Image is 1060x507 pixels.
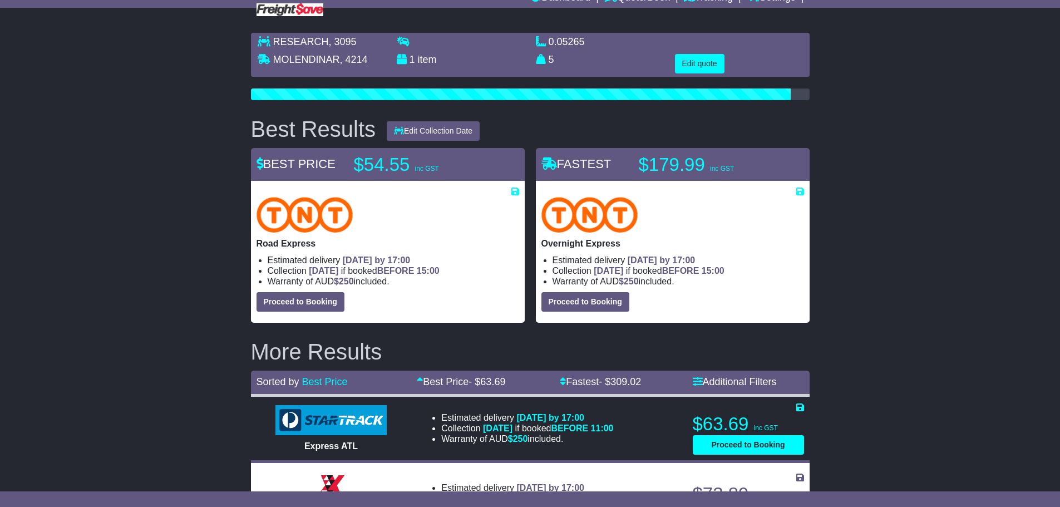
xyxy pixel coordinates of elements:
span: item [418,54,437,65]
img: StarTrack: Express ATL [275,405,387,435]
button: Proceed to Booking [693,435,804,455]
span: Express ATL [304,441,358,451]
span: 63.69 [480,376,505,387]
p: $54.55 [354,154,493,176]
span: 250 [624,277,639,286]
span: , 4214 [340,54,368,65]
span: inc GST [710,165,734,173]
span: 0.05265 [549,36,585,47]
button: Proceed to Booking [541,292,629,312]
img: Border Express: Express Parcel Service [314,469,348,502]
li: Collection [268,265,519,276]
span: - $ [599,376,641,387]
li: Collection [553,265,804,276]
img: Freight Save [257,3,323,16]
span: [DATE] [483,424,512,433]
p: $63.69 [693,413,804,435]
a: Best Price- $63.69 [417,376,505,387]
p: $73.89 [693,483,804,505]
span: $ [334,277,354,286]
button: Proceed to Booking [257,292,344,312]
img: TNT Domestic: Overnight Express [541,197,638,233]
span: inc GST [415,165,439,173]
p: Road Express [257,238,519,249]
a: Fastest- $309.02 [560,376,641,387]
li: Estimated delivery [553,255,804,265]
span: BEFORE [377,266,415,275]
li: Warranty of AUD included. [268,276,519,287]
span: 250 [513,434,528,444]
li: Estimated delivery [441,412,613,423]
span: 309.02 [610,376,641,387]
span: MOLENDINAR [273,54,340,65]
span: - $ [469,376,505,387]
span: $ [508,434,528,444]
li: Estimated delivery [441,483,584,493]
span: 15:00 [702,266,724,275]
img: TNT Domestic: Road Express [257,197,353,233]
span: Sorted by [257,376,299,387]
span: [DATE] [309,266,338,275]
span: 250 [339,277,354,286]
span: [DATE] [594,266,623,275]
span: , 3095 [329,36,357,47]
span: if booked [594,266,724,275]
span: 15:00 [417,266,440,275]
p: Overnight Express [541,238,804,249]
li: Warranty of AUD included. [441,434,613,444]
span: [DATE] by 17:00 [516,413,584,422]
span: BEFORE [662,266,699,275]
span: $ [619,277,639,286]
span: BEFORE [551,424,588,433]
a: Best Price [302,376,348,387]
div: Best Results [245,117,382,141]
span: [DATE] by 17:00 [343,255,411,265]
span: BEST PRICE [257,157,336,171]
span: FASTEST [541,157,612,171]
span: 5 [549,54,554,65]
p: $179.99 [639,154,778,176]
li: Warranty of AUD included. [553,276,804,287]
span: 1 [410,54,415,65]
span: 11:00 [591,424,614,433]
span: if booked [309,266,439,275]
span: [DATE] by 17:00 [516,483,584,493]
a: Additional Filters [693,376,777,387]
span: inc GST [754,424,778,432]
button: Edit quote [675,54,724,73]
span: [DATE] by 17:00 [628,255,696,265]
li: Collection [441,423,613,434]
button: Edit Collection Date [387,121,480,141]
li: Estimated delivery [268,255,519,265]
span: if booked [483,424,613,433]
span: RESEARCH [273,36,329,47]
h2: More Results [251,339,810,364]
